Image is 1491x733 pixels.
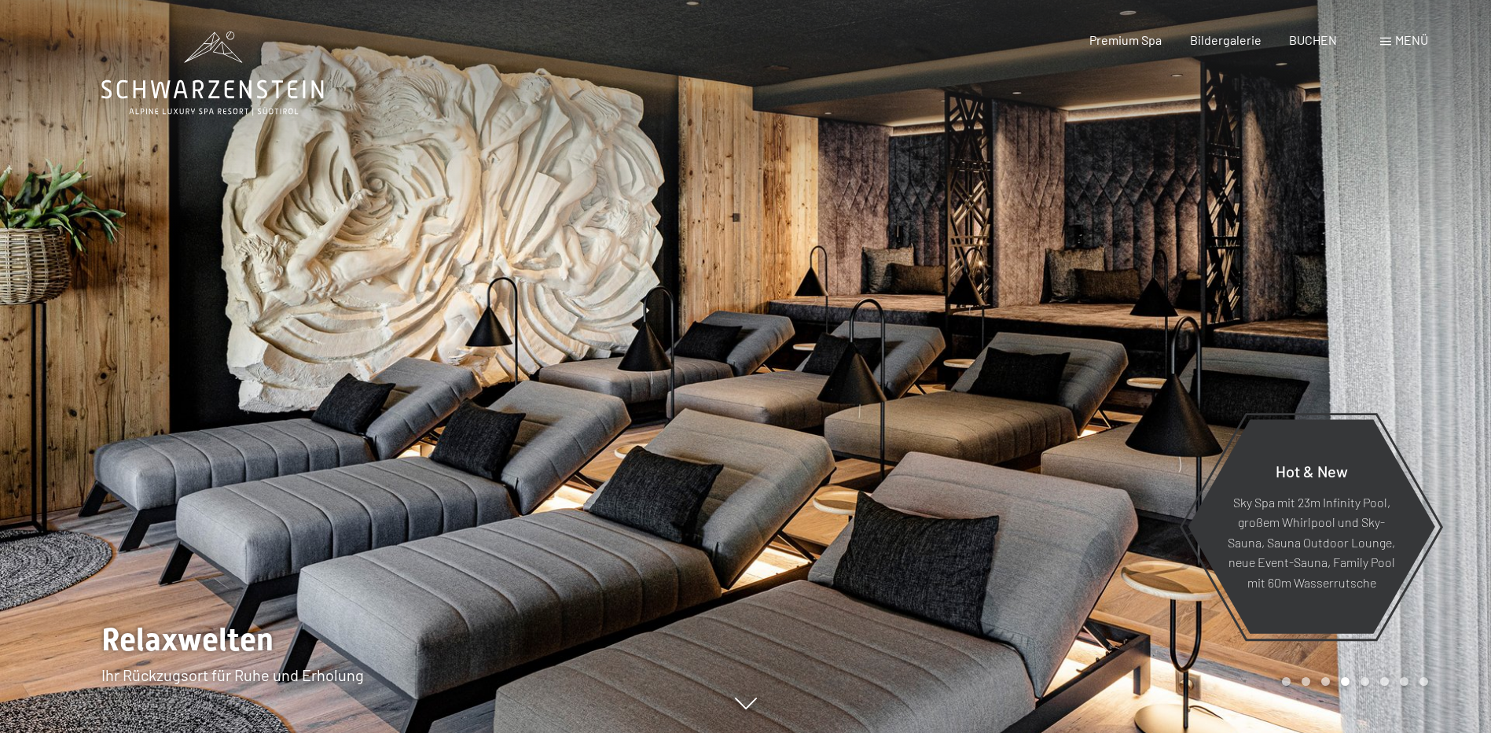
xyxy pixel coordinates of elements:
[1341,677,1350,686] div: Carousel Page 4 (Current Slide)
[1282,677,1291,686] div: Carousel Page 1
[1289,32,1337,47] a: BUCHEN
[1276,461,1348,480] span: Hot & New
[1361,677,1369,686] div: Carousel Page 5
[1380,677,1389,686] div: Carousel Page 6
[1187,418,1436,635] a: Hot & New Sky Spa mit 23m Infinity Pool, großem Whirlpool und Sky-Sauna, Sauna Outdoor Lounge, ne...
[1089,32,1162,47] a: Premium Spa
[1276,677,1428,686] div: Carousel Pagination
[1190,32,1261,47] a: Bildergalerie
[1400,677,1408,686] div: Carousel Page 7
[1321,677,1330,686] div: Carousel Page 3
[1419,677,1428,686] div: Carousel Page 8
[1226,492,1397,592] p: Sky Spa mit 23m Infinity Pool, großem Whirlpool und Sky-Sauna, Sauna Outdoor Lounge, neue Event-S...
[1395,32,1428,47] span: Menü
[1302,677,1310,686] div: Carousel Page 2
